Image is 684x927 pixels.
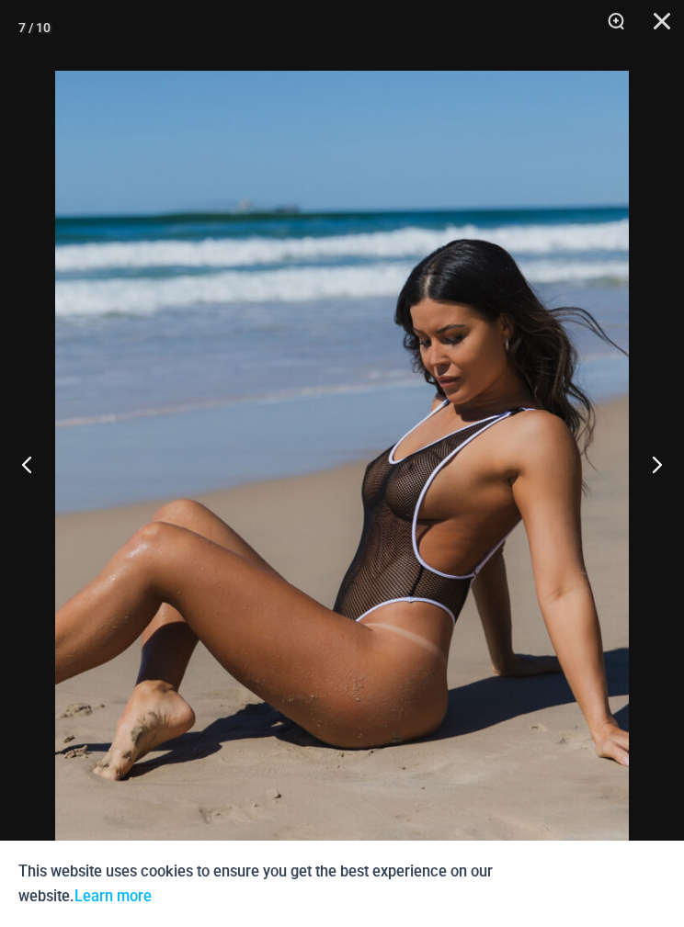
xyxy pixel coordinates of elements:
[18,859,574,909] p: This website uses cookies to ensure you get the best experience on our website.
[18,14,51,41] div: 7 / 10
[615,418,684,510] button: Next
[587,859,666,909] button: Accept
[74,887,152,905] a: Learn more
